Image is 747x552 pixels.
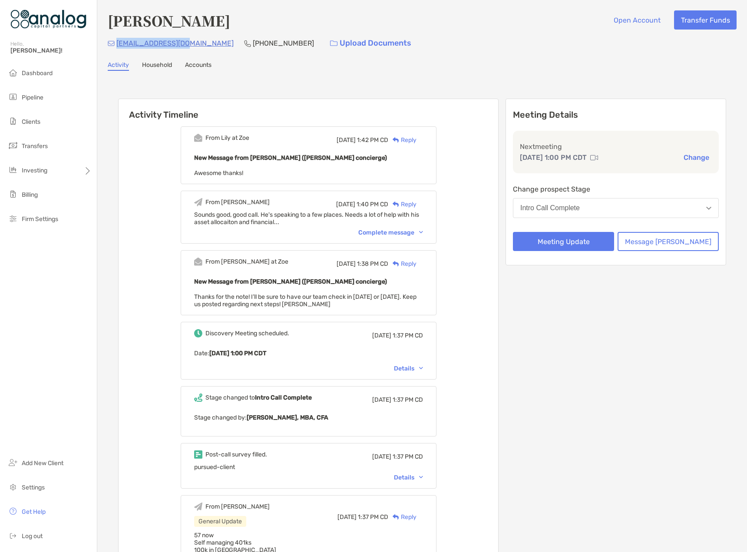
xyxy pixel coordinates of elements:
[194,134,202,142] img: Event icon
[419,231,423,234] img: Chevron icon
[205,258,288,265] div: From [PERSON_NAME] at Zoe
[674,10,737,30] button: Transfer Funds
[185,61,212,71] a: Accounts
[388,512,416,522] div: Reply
[358,513,388,521] span: 1:37 PM CD
[394,474,423,481] div: Details
[337,136,356,144] span: [DATE]
[618,232,719,251] button: Message [PERSON_NAME]
[513,232,614,251] button: Meeting Update
[194,278,387,285] b: New Message from [PERSON_NAME] ([PERSON_NAME] concierge)
[357,260,388,268] span: 1:38 PM CD
[330,40,337,46] img: button icon
[520,141,712,152] p: Next meeting
[513,198,719,218] button: Intro Call Complete
[590,154,598,161] img: communication type
[108,10,230,30] h4: [PERSON_NAME]
[393,202,399,207] img: Reply icon
[393,137,399,143] img: Reply icon
[194,516,246,527] div: General Update
[22,142,48,150] span: Transfers
[357,201,388,208] span: 1:40 PM CD
[194,211,423,226] div: Sounds good, good call. He's speaking to a few places. Needs a lot of help with his asset allocai...
[194,258,202,266] img: Event icon
[22,459,63,467] span: Add New Client
[393,453,423,460] span: 1:37 PM CD
[108,41,115,46] img: Email Icon
[336,201,355,208] span: [DATE]
[255,394,312,401] b: Intro Call Complete
[372,453,391,460] span: [DATE]
[116,38,234,49] p: [EMAIL_ADDRESS][DOMAIN_NAME]
[194,412,423,423] p: Stage changed by:
[194,450,202,459] img: Event icon
[394,365,423,372] div: Details
[8,189,18,199] img: billing icon
[388,200,416,209] div: Reply
[513,184,719,195] p: Change prospect Stage
[8,92,18,102] img: pipeline icon
[205,330,289,337] div: Discovery Meeting scheduled.
[393,514,399,520] img: Reply icon
[393,332,423,339] span: 1:37 PM CD
[607,10,667,30] button: Open Account
[10,3,86,35] img: Zoe Logo
[8,165,18,175] img: investing icon
[205,503,270,510] div: From [PERSON_NAME]
[8,140,18,151] img: transfers icon
[393,261,399,267] img: Reply icon
[194,393,202,402] img: Event icon
[108,61,129,71] a: Activity
[22,508,46,516] span: Get Help
[244,40,251,47] img: Phone Icon
[372,396,391,403] span: [DATE]
[194,502,202,511] img: Event icon
[22,532,43,540] span: Log out
[194,348,423,359] p: Date :
[205,198,270,206] div: From [PERSON_NAME]
[22,191,38,198] span: Billing
[194,329,202,337] img: Event icon
[337,513,357,521] span: [DATE]
[22,167,47,174] span: Investing
[419,367,423,370] img: Chevron icon
[357,136,388,144] span: 1:42 PM CD
[8,457,18,468] img: add_new_client icon
[10,47,92,54] span: [PERSON_NAME]!
[209,350,266,357] b: [DATE] 1:00 PM CDT
[520,152,587,163] p: [DATE] 1:00 PM CDT
[194,463,235,471] span: pursued-client
[8,67,18,78] img: dashboard icon
[513,109,719,120] p: Meeting Details
[681,153,712,162] button: Change
[388,136,416,145] div: Reply
[372,332,391,339] span: [DATE]
[8,482,18,492] img: settings icon
[8,213,18,224] img: firm-settings icon
[706,207,711,210] img: Open dropdown arrow
[337,260,356,268] span: [DATE]
[22,69,53,77] span: Dashboard
[247,414,328,421] b: [PERSON_NAME], MBA, CFA
[194,198,202,206] img: Event icon
[393,396,423,403] span: 1:37 PM CD
[142,61,172,71] a: Household
[520,204,580,212] div: Intro Call Complete
[194,169,243,177] span: Awesome thanks!
[8,506,18,516] img: get-help icon
[22,484,45,491] span: Settings
[8,116,18,126] img: clients icon
[205,394,312,401] div: Stage changed to
[205,451,267,458] div: Post-call survey filled.
[22,215,58,223] span: Firm Settings
[388,259,416,268] div: Reply
[324,34,417,53] a: Upload Documents
[22,118,40,126] span: Clients
[253,38,314,49] p: [PHONE_NUMBER]
[419,476,423,479] img: Chevron icon
[205,134,249,142] div: From Lily at Zoe
[22,94,43,101] span: Pipeline
[194,154,387,162] b: New Message from [PERSON_NAME] ([PERSON_NAME] concierge)
[8,530,18,541] img: logout icon
[194,293,416,308] span: Thanks for the note! I’ll be sure to have our team check in [DATE] or [DATE]. Keep us posted rega...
